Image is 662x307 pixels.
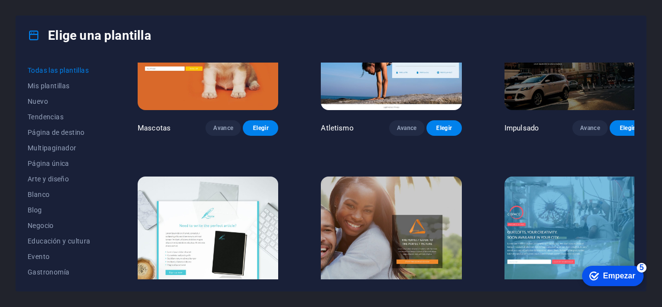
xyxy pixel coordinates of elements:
[243,120,278,136] button: Elegir
[28,82,70,90] font: Mis plantillas
[38,11,70,19] font: Empezar
[28,222,54,229] font: Negocio
[28,264,95,280] button: Gastronomía
[321,124,353,132] font: Atletismo
[620,125,635,131] font: Elegir
[28,233,95,249] button: Educación y cultura
[28,94,95,109] button: Nuevo
[580,125,600,131] font: Avance
[28,160,69,167] font: Página única
[213,125,233,131] font: Avance
[48,28,151,43] font: Elige una plantilla
[28,206,42,214] font: Blog
[75,2,79,11] font: 5
[205,120,241,136] button: Avance
[253,125,268,131] font: Elegir
[397,125,417,131] font: Avance
[28,202,95,218] button: Blog
[28,66,89,74] font: Todas las plantillas
[28,249,95,264] button: Evento
[28,191,49,198] font: Blanco
[28,63,95,78] button: Todas las plantillas
[28,78,95,94] button: Mis plantillas
[28,140,95,156] button: Multipaginador
[504,124,539,132] font: Impulsado
[389,120,425,136] button: Avance
[138,124,171,132] font: Mascotas
[28,175,69,183] font: Arte y diseño
[138,177,278,307] img: Nota
[28,156,95,171] button: Página única
[426,120,462,136] button: Elegir
[28,237,91,245] font: Educación y cultura
[436,125,452,131] font: Elegir
[28,97,48,105] font: Nuevo
[610,120,645,136] button: Elegir
[28,218,95,233] button: Negocio
[504,177,645,307] img: Espacio C
[28,253,49,260] font: Evento
[28,109,95,125] button: Tendencias
[28,268,69,276] font: Gastronomía
[28,113,63,121] font: Tendencias
[17,5,79,25] div: Empezar Quedan 5 elementos, 0 % completado
[28,129,85,136] font: Página de destino
[572,120,608,136] button: Avance
[28,125,95,140] button: Página de destino
[28,144,77,152] font: Multipaginador
[28,187,95,202] button: Blanco
[28,171,95,187] button: Arte y diseño
[321,177,461,307] img: Quebrar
